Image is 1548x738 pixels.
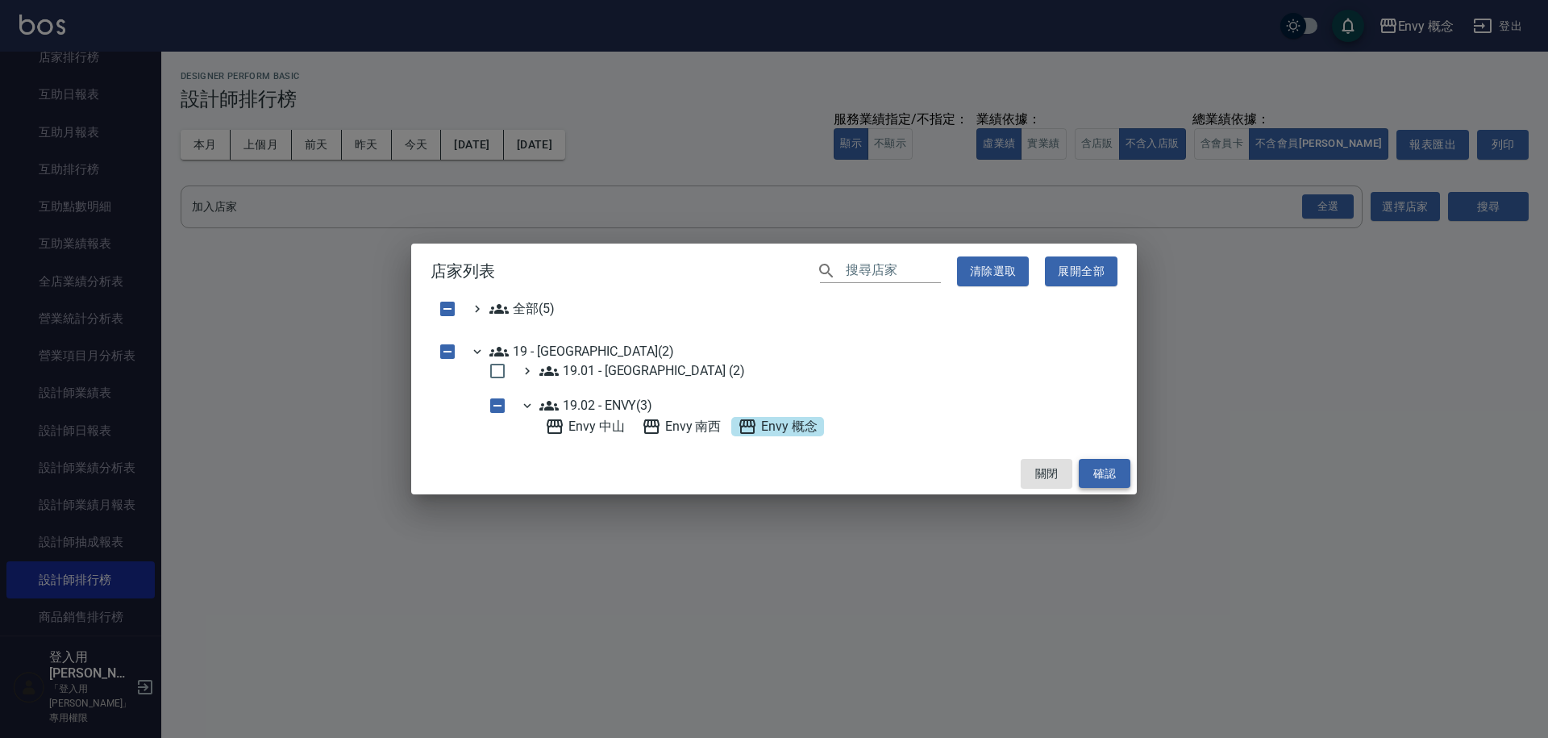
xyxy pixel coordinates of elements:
[738,417,818,436] span: Envy 概念
[411,244,1137,299] h2: 店家列表
[539,396,652,415] span: 19.02 - ENVY(3)
[539,361,745,381] span: 19.01 - [GEOGRAPHIC_DATA] (2)
[957,256,1030,286] button: 清除選取
[489,299,555,319] span: 全部(5)
[846,260,941,283] input: 搜尋店家
[545,417,625,436] span: Envy 中山
[1045,256,1117,286] button: 展開全部
[1079,459,1130,489] button: 確認
[642,417,722,436] span: Envy 南西
[489,342,674,361] span: 19 - [GEOGRAPHIC_DATA](2)
[1021,459,1072,489] button: 關閉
